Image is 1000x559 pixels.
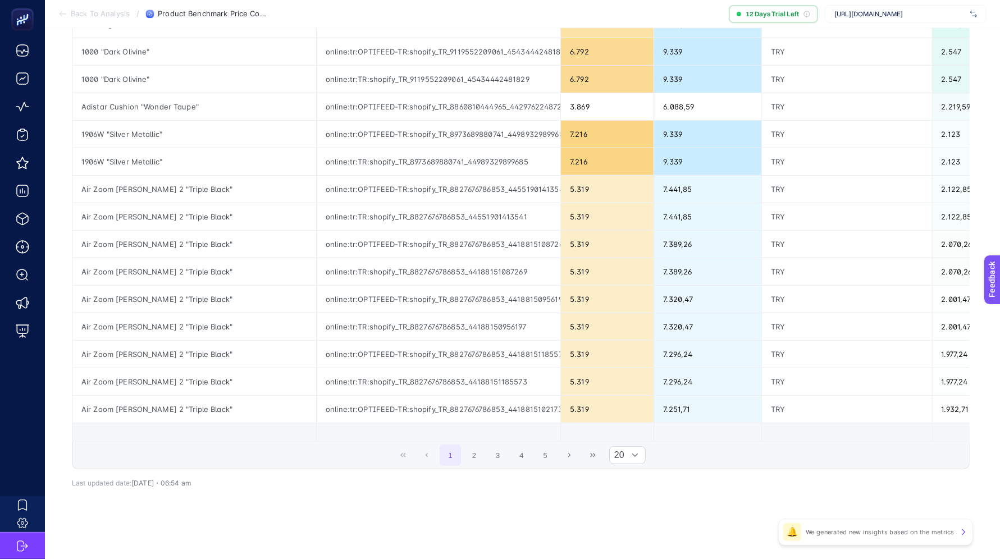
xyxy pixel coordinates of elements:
div: TRY [762,231,932,258]
div: 9.339 [654,66,761,93]
div: Air Zoom [PERSON_NAME] 2 "Triple Black" [72,396,316,423]
div: Adistar Cushion "Wonder Taupe" [72,93,316,120]
div: online:tr:TR:shopify_TR_8827676786853_44188151185573 [317,368,560,395]
div: TRY [762,313,932,340]
div: TRY [762,341,932,368]
button: 5 [535,445,556,466]
div: TRY [762,396,932,423]
div: TRY [762,368,932,395]
div: 1906W "Silver Metallic" [72,148,316,175]
div: 9.339 [654,121,761,148]
div: 7.296,24 [654,368,761,395]
div: 5.319 [561,368,654,395]
div: TRY [762,93,932,120]
div: online:tr:OPTIFEED-TR:shopify_TR_8860810444965_44297622487205 [317,93,560,120]
div: 1906W "Silver Metallic" [72,121,316,148]
div: online:tr:OPTIFEED-TR:shopify_TR_8827676786853_44188151021733 [317,396,560,423]
button: 4 [511,445,532,466]
div: Air Zoom [PERSON_NAME] 2 "Triple Black" [72,313,316,340]
div: TRY [762,38,932,65]
div: 5.319 [561,176,654,203]
div: online:tr:OPTIFEED-TR:shopify_TR_8827676786853_44188151185573 [317,341,560,368]
div: Air Zoom [PERSON_NAME] 2 "Triple Black" [72,203,316,230]
div: 6.792 [561,66,654,93]
div: 7.389,26 [654,258,761,285]
div: 5.319 [561,313,654,340]
div: online:tr:TR:shopify_TR_9119552209061_45434442481829 [317,66,560,93]
div: TRY [762,203,932,230]
div: 7.441,85 [654,203,761,230]
div: Air Zoom [PERSON_NAME] 2 "Triple Black" [72,368,316,395]
div: 9.339 [654,148,761,175]
div: 7.320,47 [654,313,761,340]
span: Feedback [7,3,43,12]
div: Air Zoom [PERSON_NAME] 2 "Triple Black" [72,286,316,313]
div: 7.441,85 [654,176,761,203]
div: TRY [762,286,932,313]
div: Air Zoom [PERSON_NAME] 2 "Triple Black" [72,258,316,285]
div: TRY [762,258,932,285]
span: / [136,9,139,18]
div: TRY [762,121,932,148]
div: TRY [762,148,932,175]
div: 5.319 [561,258,654,285]
p: We generated new insights based on the metrics [806,528,955,537]
div: online:tr:TR:shopify_TR_8973689880741_44989329899685 [317,148,560,175]
button: 3 [487,445,509,466]
div: TRY [762,66,932,93]
div: 1000 "Dark Olivine" [72,38,316,65]
div: 7.296,24 [654,341,761,368]
div: 7.251,71 [654,396,761,423]
img: svg%3e [970,8,977,20]
div: online:tr:OPTIFEED-TR:shopify_TR_8973689880741_44989329899685 [317,121,560,148]
div: 7.216 [561,121,654,148]
div: Air Zoom [PERSON_NAME] 2 "Triple Black" [72,176,316,203]
div: TRY [762,176,932,203]
span: Rows per page [610,447,624,464]
span: [URL][DOMAIN_NAME] [834,10,966,19]
div: online:tr:TR:shopify_TR_8827676786853_44188151087269 [317,258,560,285]
span: Back To Analysis [71,10,130,19]
div: 7.320,47 [654,286,761,313]
span: Last updated date: [72,479,131,487]
div: online:tr:OPTIFEED-TR:shopify_TR_8827676786853_44188150956197 [317,286,560,313]
button: 1 [440,445,461,466]
div: online:tr:TR:shopify_TR_8827676786853_44551901413541 [317,203,560,230]
div: online:tr:OPTIFEED-TR:shopify_TR_8827676786853_44551901413541 [317,176,560,203]
div: 1000 "Dark Olivine" [72,66,316,93]
div: 6.088,59 [654,93,761,120]
button: 2 [464,445,485,466]
div: 5.319 [561,396,654,423]
div: 5.319 [561,341,654,368]
div: 🔔 [783,523,801,541]
span: 12 Days Trial Left [746,10,799,19]
button: Last Page [582,445,604,466]
div: online:tr:TR:shopify_TR_8827676786853_44188150956197 [317,313,560,340]
div: 5.319 [561,203,654,230]
div: Air Zoom [PERSON_NAME] 2 "Triple Black" [72,341,316,368]
div: 7.389,26 [654,231,761,258]
div: Air Zoom [PERSON_NAME] 2 "Triple Black" [72,231,316,258]
div: 5.319 [561,231,654,258]
span: Product Benchmark Price Comparison [158,10,270,19]
div: 7.216 [561,148,654,175]
div: online:tr:OPTIFEED-TR:shopify_TR_9119552209061_45434442481829 [317,38,560,65]
span: [DATE]・06:54 am [131,479,191,487]
div: 3.869 [561,93,654,120]
button: Next Page [559,445,580,466]
div: 6.792 [561,38,654,65]
div: 5.319 [561,286,654,313]
div: online:tr:OPTIFEED-TR:shopify_TR_8827676786853_44188151087269 [317,231,560,258]
div: 9.339 [654,38,761,65]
